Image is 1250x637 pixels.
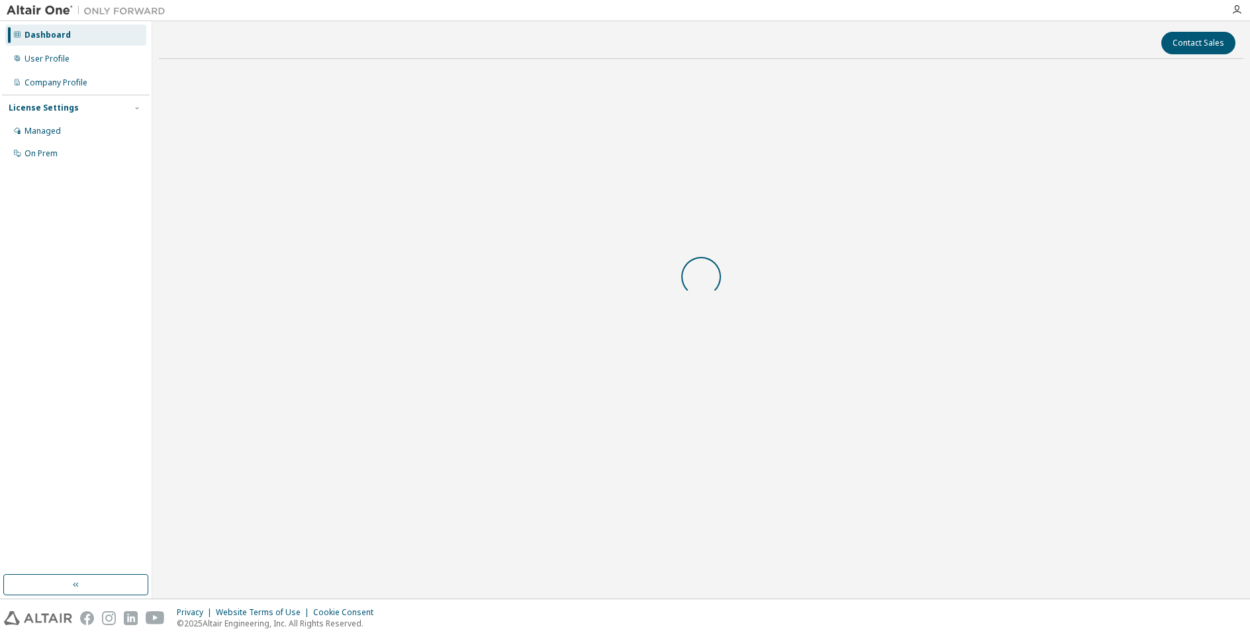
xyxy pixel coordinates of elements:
div: Company Profile [24,77,87,88]
div: On Prem [24,148,58,159]
div: Managed [24,126,61,136]
img: youtube.svg [146,611,165,625]
div: Dashboard [24,30,71,40]
img: altair_logo.svg [4,611,72,625]
img: linkedin.svg [124,611,138,625]
p: © 2025 Altair Engineering, Inc. All Rights Reserved. [177,618,381,629]
img: instagram.svg [102,611,116,625]
img: facebook.svg [80,611,94,625]
div: Website Terms of Use [216,607,313,618]
button: Contact Sales [1161,32,1235,54]
div: Cookie Consent [313,607,381,618]
div: License Settings [9,103,79,113]
img: Altair One [7,4,172,17]
div: User Profile [24,54,70,64]
div: Privacy [177,607,216,618]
